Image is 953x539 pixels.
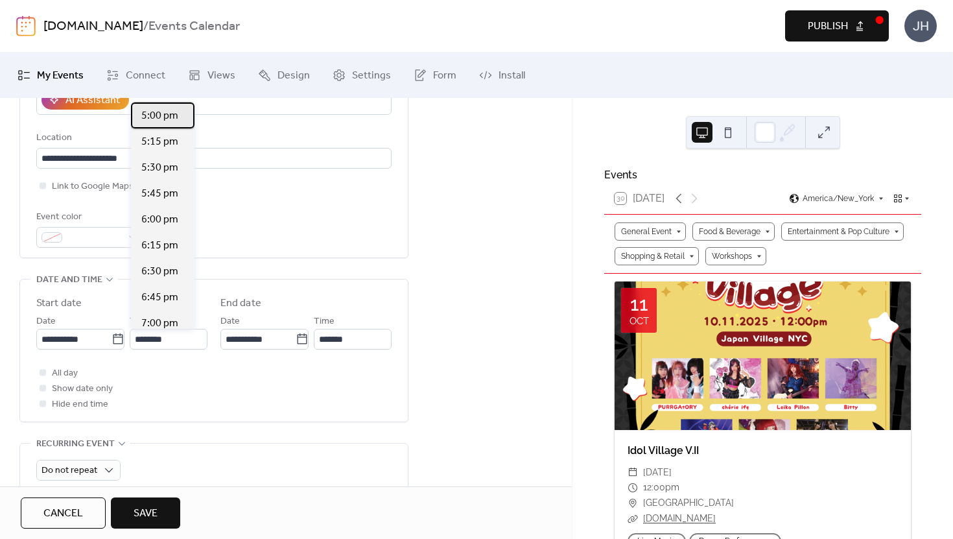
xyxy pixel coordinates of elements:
[148,14,240,39] b: Events Calendar
[404,58,466,93] a: Form
[629,317,649,326] div: Oct
[8,58,93,93] a: My Events
[41,90,129,110] button: AI Assistant
[643,480,679,496] span: 12:00pm
[248,58,320,93] a: Design
[220,296,261,311] div: End date
[628,496,638,511] div: ​
[803,195,874,202] span: America/New_York
[134,506,158,521] span: Save
[630,294,648,314] div: 11
[499,68,525,84] span: Install
[433,68,456,84] span: Form
[52,366,78,381] span: All day
[628,465,638,481] div: ​
[220,314,240,329] span: Date
[352,68,391,84] span: Settings
[141,160,178,176] span: 5:30 pm
[141,212,178,228] span: 6:00 pm
[126,68,165,84] span: Connect
[36,272,102,288] span: Date and time
[141,238,178,254] span: 6:15 pm
[36,130,389,146] div: Location
[52,179,134,195] span: Link to Google Maps
[21,497,106,529] button: Cancel
[52,397,108,413] span: Hide end time
[277,68,310,84] span: Design
[16,16,36,36] img: logo
[643,513,716,523] a: [DOMAIN_NAME]
[141,264,178,280] span: 6:30 pm
[141,290,178,305] span: 6:45 pm
[111,497,180,529] button: Save
[323,58,401,93] a: Settings
[141,134,178,150] span: 5:15 pm
[36,296,82,311] div: Start date
[37,68,84,84] span: My Events
[785,10,889,42] button: Publish
[141,316,178,331] span: 7:00 pm
[628,511,638,527] div: ​
[643,465,672,481] span: [DATE]
[904,10,937,42] div: JH
[97,58,175,93] a: Connect
[628,480,638,496] div: ​
[808,19,848,34] span: Publish
[628,444,699,457] a: Idol Village V.II
[52,381,113,397] span: Show date only
[36,210,140,225] div: Event color
[141,108,178,124] span: 5:00 pm
[314,314,335,329] span: Time
[36,314,56,329] span: Date
[36,437,115,452] span: Recurring event
[65,93,120,108] div: AI Assistant
[469,58,535,93] a: Install
[604,167,921,183] div: Events
[130,314,150,329] span: Time
[143,14,148,39] b: /
[41,462,97,479] span: Do not repeat
[43,506,83,521] span: Cancel
[178,58,245,93] a: Views
[643,496,734,511] span: [GEOGRAPHIC_DATA]
[141,186,178,202] span: 5:45 pm
[207,68,235,84] span: Views
[43,14,143,39] a: [DOMAIN_NAME]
